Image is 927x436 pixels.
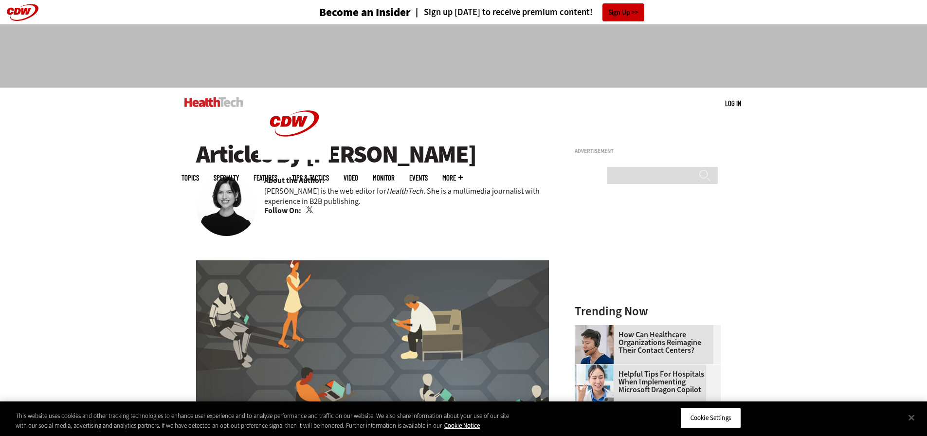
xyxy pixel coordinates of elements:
a: Doctor using phone to dictate to tablet [575,364,618,372]
a: Log in [725,99,741,108]
iframe: advertisement [575,158,721,279]
button: Close [901,407,922,428]
img: Jordan Scott [196,175,257,236]
a: Helpful Tips for Hospitals When Implementing Microsoft Dragon Copilot [575,370,715,394]
p: [PERSON_NAME] is the web editor for . She is a multimedia journalist with experience in B2B publi... [264,186,549,206]
span: Topics [182,174,199,182]
a: MonITor [373,174,395,182]
a: How Can Healthcare Organizations Reimagine Their Contact Centers? [575,331,715,354]
span: Specialty [214,174,239,182]
div: This website uses cookies and other tracking technologies to enhance user experience and to analy... [16,411,510,430]
h3: Become an Insider [319,7,411,18]
iframe: advertisement [287,34,641,78]
img: Home [258,88,331,160]
a: Tips & Tactics [292,174,329,182]
a: More information about your privacy [444,421,480,430]
a: Twitter [306,206,315,214]
a: Events [409,174,428,182]
h3: Trending Now [575,305,721,317]
button: Cookie Settings [680,408,741,428]
span: More [442,174,463,182]
a: Healthcare contact center [575,325,618,333]
div: User menu [725,98,741,109]
a: Features [254,174,277,182]
img: Healthcare contact center [575,325,614,364]
img: Home [184,97,243,107]
a: Sign Up [602,3,644,21]
a: Become an Insider [283,7,411,18]
a: Video [344,174,358,182]
b: Follow On: [264,205,301,216]
img: Doctor using phone to dictate to tablet [575,364,614,403]
a: CDW [258,152,331,162]
a: Sign up [DATE] to receive premium content! [411,8,593,17]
